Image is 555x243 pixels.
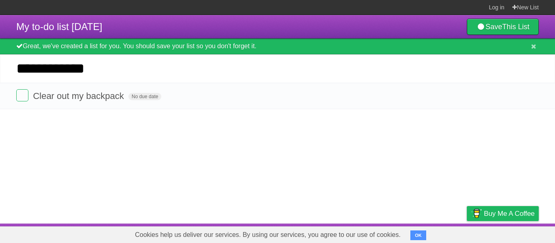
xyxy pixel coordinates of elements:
[467,19,539,35] a: SaveThis List
[386,226,418,241] a: Developers
[16,89,28,101] label: Done
[359,226,376,241] a: About
[471,206,482,220] img: Buy me a coffee
[410,230,426,240] button: OK
[484,206,535,221] span: Buy me a coffee
[128,93,161,100] span: No due date
[502,23,529,31] b: This List
[456,226,477,241] a: Privacy
[467,206,539,221] a: Buy me a coffee
[127,227,409,243] span: Cookies help us deliver our services. By using our services, you agree to our use of cookies.
[33,91,126,101] span: Clear out my backpack
[429,226,447,241] a: Terms
[488,226,539,241] a: Suggest a feature
[16,21,102,32] span: My to-do list [DATE]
